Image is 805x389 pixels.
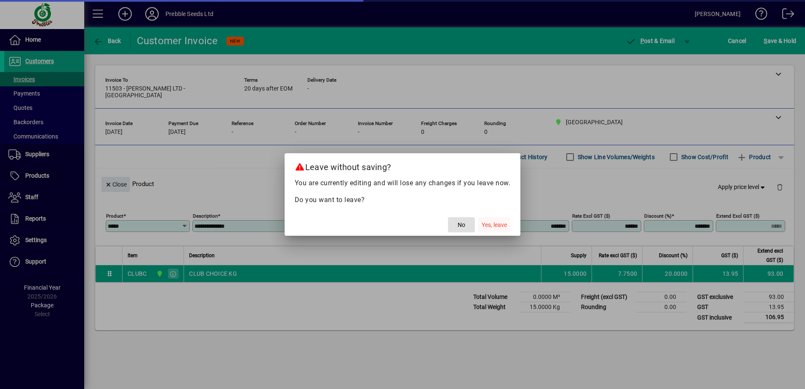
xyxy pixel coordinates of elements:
p: You are currently editing and will lose any changes if you leave now. [295,178,511,188]
span: No [458,221,465,229]
h2: Leave without saving? [285,153,521,178]
button: Yes, leave [478,217,510,232]
span: Yes, leave [482,221,507,229]
p: Do you want to leave? [295,195,511,205]
button: No [448,217,475,232]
